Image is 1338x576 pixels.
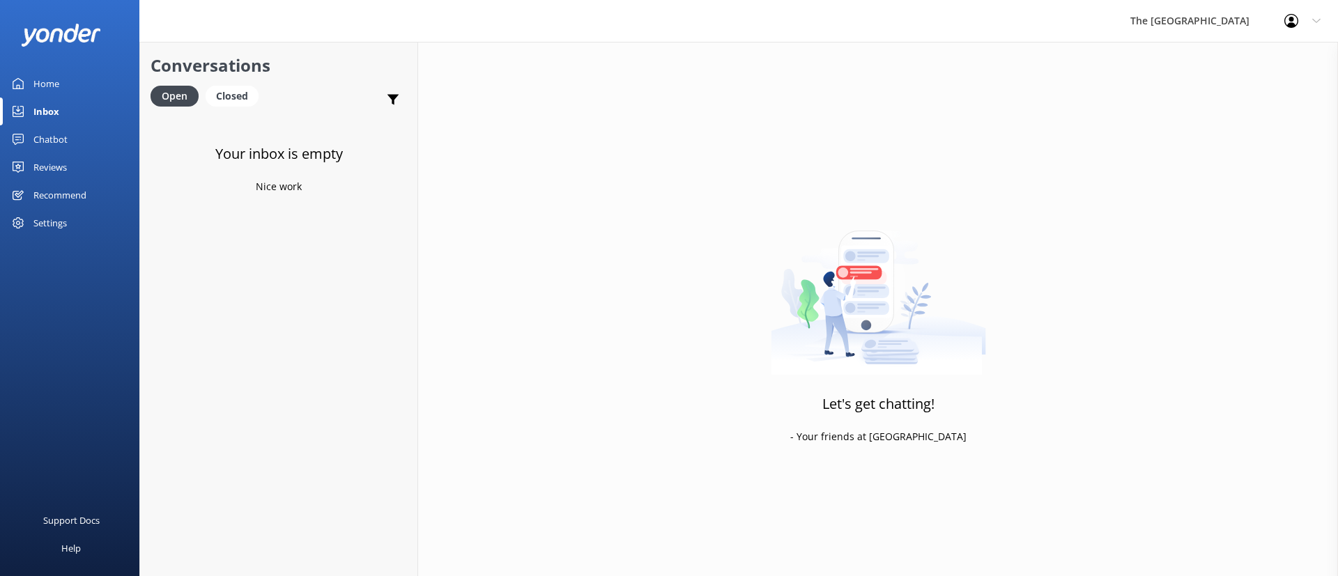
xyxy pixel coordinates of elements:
div: Reviews [33,153,67,181]
div: Closed [206,86,259,107]
p: Nice work [256,179,302,194]
div: Support Docs [43,506,100,534]
img: yonder-white-logo.png [21,24,101,47]
div: Chatbot [33,125,68,153]
p: - Your friends at [GEOGRAPHIC_DATA] [790,429,967,444]
div: Open [151,86,199,107]
h3: Let's get chatting! [822,393,935,415]
a: Open [151,88,206,103]
h3: Your inbox is empty [215,143,343,165]
div: Inbox [33,98,59,125]
div: Recommend [33,181,86,209]
img: artwork of a man stealing a conversation from at giant smartphone [771,201,986,375]
div: Help [61,534,81,562]
a: Closed [206,88,266,103]
div: Settings [33,209,67,237]
h2: Conversations [151,52,407,79]
div: Home [33,70,59,98]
